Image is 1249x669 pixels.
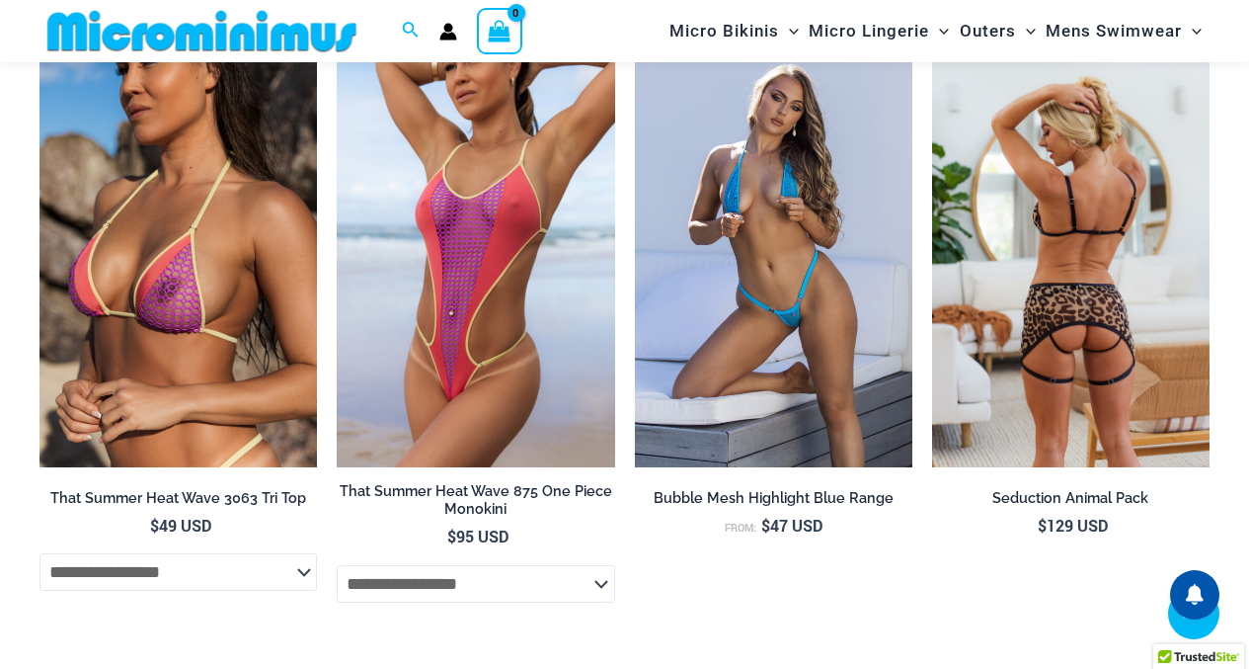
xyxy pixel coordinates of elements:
[1046,6,1182,56] span: Mens Swimwear
[447,526,508,546] bdi: 95 USD
[39,489,317,515] a: That Summer Heat Wave 3063 Tri Top
[932,489,1210,515] a: Seduction Animal Pack
[477,8,522,53] a: View Shopping Cart, empty
[1038,515,1108,536] bdi: 129 USD
[664,6,804,56] a: Micro BikinisMenu ToggleMenu Toggle
[635,50,912,467] img: Bubble Mesh Highlight Blue 309 Tri Top 421 Micro 05
[39,50,317,467] a: That Summer Heat Wave 3063 Tri Top 01That Summer Heat Wave 3063 Tri Top 4303 Micro Bottom 02That ...
[337,50,614,467] img: That Summer Heat Wave 875 One Piece Monokini 10
[39,50,317,467] img: That Summer Heat Wave 3063 Tri Top 01
[337,50,614,467] a: That Summer Heat Wave 875 One Piece Monokini 10That Summer Heat Wave 875 One Piece Monokini 12Tha...
[402,19,420,43] a: Search icon link
[39,9,364,53] img: MM SHOP LOGO FLAT
[725,521,756,535] span: From:
[1038,515,1047,536] span: $
[447,526,456,546] span: $
[779,6,799,56] span: Menu Toggle
[337,482,614,527] a: That Summer Heat Wave 875 One Piece Monokini
[960,6,1016,56] span: Outers
[1016,6,1036,56] span: Menu Toggle
[1041,6,1207,56] a: Mens SwimwearMenu ToggleMenu Toggle
[439,23,457,41] a: Account icon link
[635,489,912,515] a: Bubble Mesh Highlight Blue Range
[635,50,912,467] a: Bubble Mesh Highlight Blue 309 Tri Top 421 Micro 05Bubble Mesh Highlight Blue 309 Tri Top 421 Mic...
[809,6,929,56] span: Micro Lingerie
[804,6,954,56] a: Micro LingerieMenu ToggleMenu Toggle
[669,6,779,56] span: Micro Bikinis
[635,489,912,508] h2: Bubble Mesh Highlight Blue Range
[150,515,211,536] bdi: 49 USD
[761,515,770,536] span: $
[932,489,1210,508] h2: Seduction Animal Pack
[1182,6,1202,56] span: Menu Toggle
[929,6,949,56] span: Menu Toggle
[39,489,317,508] h2: That Summer Heat Wave 3063 Tri Top
[932,50,1210,467] a: Seduction Animal 1034 Bra 6034 Thong 5019 Skirt 02Seduction Animal 1034 Bra 6034 Thong 5019 Skirt...
[932,50,1210,467] img: Seduction Animal 1034 Bra 6034 Thong 5019 Skirt 04
[337,482,614,519] h2: That Summer Heat Wave 875 One Piece Monokini
[955,6,1041,56] a: OutersMenu ToggleMenu Toggle
[150,515,159,536] span: $
[761,515,822,536] bdi: 47 USD
[662,3,1210,59] nav: Site Navigation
